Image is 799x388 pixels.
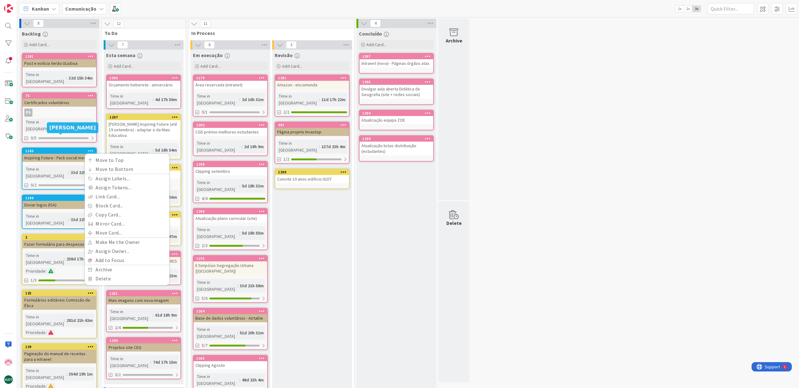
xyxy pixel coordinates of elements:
[65,317,94,324] div: 281d 21h 42m
[107,75,180,89] div: 1303Orçamento beberete - aniversário
[22,195,97,229] a: 1199Enviar logos (ISA)Time in [GEOGRAPHIC_DATA]:33d 22h 1m
[360,136,433,142] div: 1299
[24,71,66,85] div: Time in [GEOGRAPHIC_DATA]
[240,96,265,103] div: 2d 16h 31m
[275,128,349,136] div: Página projeto Invastop
[366,42,386,47] span: Add Card...
[67,75,94,81] div: 32d 15h 34m
[193,52,223,58] span: Em execução
[22,240,96,248] div: Fazer formulário para despesas
[194,81,267,89] div: Área reservada (intranet)
[360,142,433,155] div: Atualização listas distribuição (estudantes)
[278,170,349,174] div: 1290
[4,4,13,13] img: Visit kanbanzone.com
[106,52,135,58] span: Esta semana
[360,110,433,116] div: 1304
[85,183,169,192] a: Assign Tokens...
[109,143,153,157] div: Time in [GEOGRAPHIC_DATA]
[237,282,238,289] span: :
[107,338,180,352] div: 1240Projetos site CEG
[362,111,433,115] div: 1304
[68,169,69,176] span: :
[154,147,179,153] div: 5d 18h 54m
[239,182,240,189] span: :
[24,119,64,132] div: Time in [GEOGRAPHIC_DATA]
[359,135,434,162] a: 1299Atualização listas distribuição (estudantes)
[446,219,462,227] div: Delete
[106,337,181,379] a: 1240Projetos site CEGTime in [GEOGRAPHIC_DATA]:74d 17h 15m0/2
[22,59,96,67] div: Post e notícia Verão ULisboa
[107,75,180,81] div: 1303
[107,120,180,139] div: [PERSON_NAME] Inspiring Future (até 19 setembro) - adaptar o da Mais Educativa
[31,135,37,141] span: 0/5
[66,75,67,81] span: :
[22,99,96,107] div: Certificados voluntários
[194,209,267,214] div: 1296
[239,230,240,236] span: :
[707,3,754,14] input: Quick Filter...
[196,162,267,167] div: 1298
[22,148,96,162] div: 1143Move to TopMove to BottomAssign Labels...Assign Tokens...Link Card...Block Card...Copy Card.....
[113,20,124,27] span: 12
[25,94,96,98] div: 76
[692,6,701,12] span: 3x
[359,53,434,74] a: 1307Intranet (nova) - Páginas órgãos atas
[359,110,434,130] a: 1304Atualização equipa ZOE
[275,75,349,81] div: 1281
[278,123,349,127] div: 987
[194,356,267,369] div: 1265Clipping Agosto
[275,175,349,183] div: Convite 10 anos edificio IGOT
[243,143,265,150] div: 2d 19h 9m
[195,326,237,340] div: Time in [GEOGRAPHIC_DATA]
[196,256,267,261] div: 1275
[193,308,268,350] a: 1264Base de dados voluntários - AirtableTime in [GEOGRAPHIC_DATA]:51d 20h 31m5/7
[32,5,49,12] span: Kanban
[25,196,96,200] div: 1199
[360,79,433,85] div: 1305
[25,291,96,295] div: 125
[154,312,179,318] div: 61d 18h 9m
[66,371,67,377] span: :
[25,54,96,59] div: 1241
[107,81,180,89] div: Orçamento beberete - aniversário
[360,136,433,155] div: 1299Atualização listas distribuição (estudantes)
[24,268,46,274] div: Prioridade
[110,338,180,343] div: 1240
[194,167,267,175] div: Clipping setembro
[107,291,180,304] div: 1251Mais imagens com nova imagem
[320,96,347,103] div: 11d 17h 22m
[194,214,267,222] div: Atualização plano curricular (site)
[106,75,181,109] a: 1303Orçamento beberete - aniversárioTime in [GEOGRAPHIC_DATA]:4d 17h 50m
[195,179,239,193] div: Time in [GEOGRAPHIC_DATA]
[319,143,320,150] span: :
[238,282,265,289] div: 33d 21h 58m
[202,109,208,115] span: 0/1
[107,296,180,304] div: Mais imagens com nova imagem
[193,161,268,203] a: 1298Clipping setembroTime in [GEOGRAPHIC_DATA]:5d 18h 33m4/4
[282,63,302,69] span: Add Card...
[29,42,49,47] span: Add Card...
[195,373,239,387] div: Time in [GEOGRAPHIC_DATA]
[275,122,350,164] a: 987Página projeto InvastopTime in [GEOGRAPHIC_DATA]:137d 23h 4m1/2
[31,277,37,284] span: 1/3
[193,208,268,250] a: 1296Atualização plano curricular (site)Time in [GEOGRAPHIC_DATA]:5d 18h 55m2/3
[194,256,267,275] div: 1275II Simpósio Segregação Urbana ([GEOGRAPHIC_DATA])
[22,234,97,285] a: 2Fazer formulário para despesasTime in [GEOGRAPHIC_DATA]:258d 17h 17mPrioridade:1/3
[107,343,180,352] div: Projetos site CEG
[24,109,32,117] div: PS
[360,85,433,99] div: Divulgar aula aberta Didática da Geografia (site + redes sociais)
[319,96,320,103] span: :
[370,20,381,27] span: 4
[69,169,94,176] div: 33d 22h 1m
[194,256,267,261] div: 1275
[194,361,267,369] div: Clipping Agosto
[193,255,268,303] a: 1275II Simpósio Segregação Urbana ([GEOGRAPHIC_DATA])Time in [GEOGRAPHIC_DATA]:33d 21h 58m5/6
[275,169,349,175] div: 1290
[195,140,242,153] div: Time in [GEOGRAPHIC_DATA]
[154,96,179,103] div: 4d 17h 50m
[106,290,181,332] a: 1251Mais imagens com nova imagemTime in [GEOGRAPHIC_DATA]:61d 18h 9m2/4
[85,219,169,228] a: Mirror Card...
[283,109,289,115] span: 2/2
